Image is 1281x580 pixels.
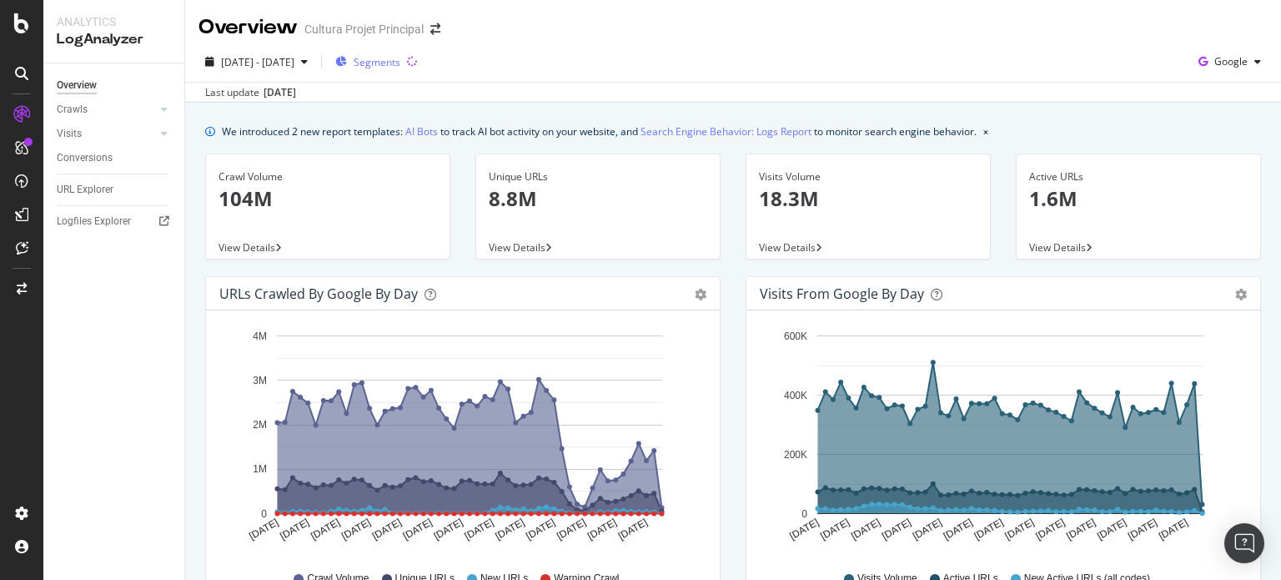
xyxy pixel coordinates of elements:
[818,517,851,542] text: [DATE]
[57,181,173,199] a: URL Explorer
[784,390,807,401] text: 400K
[1029,240,1086,255] span: View Details
[253,330,267,342] text: 4M
[304,21,424,38] div: Cultura Projet Principal
[759,240,816,255] span: View Details
[972,517,1006,542] text: [DATE]
[198,48,314,75] button: [DATE] - [DATE]
[219,240,275,255] span: View Details
[57,125,156,143] a: Visits
[784,330,807,342] text: 600K
[57,77,173,94] a: Overview
[57,125,82,143] div: Visits
[57,181,113,199] div: URL Explorer
[489,184,707,213] p: 8.8M
[849,517,882,542] text: [DATE]
[430,23,440,35] div: arrow-right-arrow-left
[787,517,821,542] text: [DATE]
[555,517,588,542] text: [DATE]
[911,517,944,542] text: [DATE]
[370,517,404,542] text: [DATE]
[760,285,924,302] div: Visits from Google by day
[695,289,706,300] div: gear
[1126,517,1159,542] text: [DATE]
[1157,517,1190,542] text: [DATE]
[354,55,400,69] span: Segments
[1192,48,1268,75] button: Google
[57,213,173,230] a: Logfiles Explorer
[1064,517,1098,542] text: [DATE]
[264,85,296,100] div: [DATE]
[493,517,526,542] text: [DATE]
[405,123,438,140] a: AI Bots
[253,375,267,386] text: 3M
[309,517,342,542] text: [DATE]
[401,517,435,542] text: [DATE]
[1224,523,1264,563] div: Open Intercom Messenger
[57,101,88,119] div: Crawls
[57,30,171,49] div: LogAnalyzer
[198,13,298,42] div: Overview
[57,149,173,167] a: Conversions
[1029,169,1248,184] div: Active URLs
[1029,184,1248,213] p: 1.6M
[760,324,1241,556] svg: A chart.
[784,449,807,461] text: 200K
[759,184,977,213] p: 18.3M
[489,240,545,255] span: View Details
[463,517,496,542] text: [DATE]
[616,517,650,542] text: [DATE]
[261,508,267,520] text: 0
[432,517,465,542] text: [DATE]
[253,419,267,431] text: 2M
[219,169,437,184] div: Crawl Volume
[979,119,992,144] button: close banner
[205,85,296,100] div: Last update
[1003,517,1037,542] text: [DATE]
[759,169,977,184] div: Visits Volume
[219,324,701,556] svg: A chart.
[247,517,280,542] text: [DATE]
[489,169,707,184] div: Unique URLs
[640,123,811,140] a: Search Engine Behavior: Logs Report
[219,184,437,213] p: 104M
[222,123,977,140] div: We introduced 2 new report templates: to track AI bot activity on your website, and to monitor se...
[57,213,131,230] div: Logfiles Explorer
[205,123,1261,140] div: info banner
[1033,517,1067,542] text: [DATE]
[221,55,294,69] span: [DATE] - [DATE]
[57,13,171,30] div: Analytics
[880,517,913,542] text: [DATE]
[339,517,373,542] text: [DATE]
[253,464,267,476] text: 1M
[801,508,807,520] text: 0
[57,77,97,94] div: Overview
[942,517,975,542] text: [DATE]
[524,517,557,542] text: [DATE]
[329,48,407,75] button: Segments
[585,517,619,542] text: [DATE]
[278,517,311,542] text: [DATE]
[1095,517,1128,542] text: [DATE]
[57,149,113,167] div: Conversions
[219,285,418,302] div: URLs Crawled by Google by day
[1235,289,1247,300] div: gear
[1214,54,1248,68] span: Google
[57,101,156,119] a: Crawls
